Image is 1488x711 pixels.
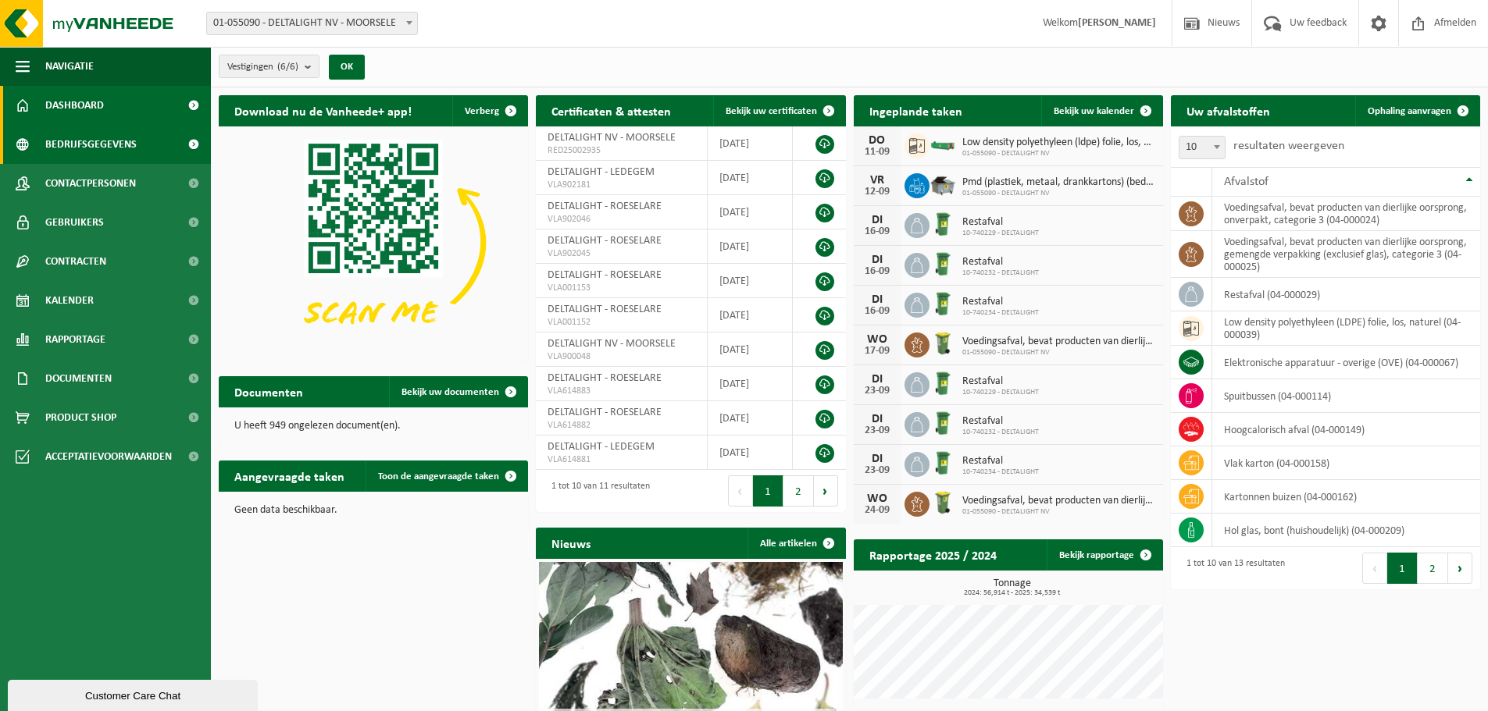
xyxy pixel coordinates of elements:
span: Restafval [962,455,1039,467]
span: Bekijk uw kalender [1054,106,1134,116]
div: 24-09 [862,505,893,516]
div: 17-09 [862,346,893,357]
div: 16-09 [862,306,893,317]
img: WB-0140-HPE-GN-50 [930,489,956,516]
td: low density polyethyleen (LDPE) folie, los, naturel (04-000039) [1212,311,1480,346]
td: voedingsafval, bevat producten van dierlijke oorsprong, onverpakt, categorie 3 (04-000024) [1212,197,1480,231]
span: Vestigingen [227,55,298,79]
strong: [PERSON_NAME] [1078,17,1156,29]
div: 16-09 [862,226,893,237]
span: DELTALIGHT NV - MOORSELE [548,338,676,350]
img: WB-0240-HPE-GN-01 [930,370,956,396]
h2: Download nu de Vanheede+ app! [219,95,427,126]
td: elektronische apparatuur - overige (OVE) (04-000067) [1212,346,1480,379]
span: Pmd (plastiek, metaal, drankkartons) (bedrijven) [962,176,1155,189]
span: Kalender [45,281,94,320]
span: DELTALIGHT - ROESELARE [548,269,662,281]
div: 12-09 [862,187,893,197]
button: 1 [753,475,783,507]
button: Next [1448,553,1472,584]
span: 10-740234 - DELTALIGHT [962,308,1039,318]
td: [DATE] [708,332,793,367]
div: DI [862,453,893,465]
button: Previous [1362,553,1387,584]
span: 10 [1179,137,1225,158]
span: Restafval [962,375,1039,388]
button: 1 [1387,553,1418,584]
span: DELTALIGHT NV - MOORSELE [548,132,676,144]
td: vlak karton (04-000158) [1212,446,1480,480]
span: Contracten [45,242,106,281]
td: [DATE] [708,161,793,195]
span: VLA902046 [548,213,695,226]
div: WO [862,492,893,505]
td: [DATE] [708,401,793,435]
span: VLA900048 [548,350,695,363]
h2: Rapportage 2025 / 2024 [854,539,1012,570]
span: 10 [1179,136,1226,159]
img: HK-XC-10-GN-00 [930,137,956,151]
span: VLA001152 [548,316,695,329]
span: Bedrijfsgegevens [45,125,137,164]
span: 01-055090 - DELTALIGHT NV - MOORSELE [206,12,418,35]
button: Previous [728,475,753,507]
span: DELTALIGHT - LEDEGEM [548,441,655,453]
td: hoogcalorisch afval (04-000149) [1212,413,1480,446]
span: Navigatie [45,47,94,86]
label: resultaten weergeven [1233,140,1344,152]
div: DI [862,214,893,226]
span: Low density polyethyleen (ldpe) folie, los, naturel [962,137,1155,149]
span: DELTALIGHT - ROESELARE [548,304,662,315]
count: (6/6) [277,62,298,72]
button: Vestigingen(6/6) [219,55,319,78]
span: Dashboard [45,86,104,125]
span: VLA902181 [548,179,695,191]
button: OK [329,55,365,80]
h2: Aangevraagde taken [219,460,360,491]
span: Bekijk uw certificaten [726,106,817,116]
span: 01-055090 - DELTALIGHT NV [962,507,1155,517]
img: WB-0140-HPE-GN-50 [930,330,956,357]
h2: Certificaten & attesten [536,95,687,126]
span: Afvalstof [1224,176,1269,188]
span: DELTALIGHT - ROESELARE [548,235,662,247]
img: WB-0240-HPE-GN-01 [930,211,956,237]
span: Verberg [465,106,499,116]
span: 01-055090 - DELTALIGHT NV [962,189,1155,198]
span: Bekijk uw documenten [401,387,499,397]
span: Gebruikers [45,203,104,242]
img: WB-5000-GAL-GY-01 [930,171,956,197]
div: DI [862,373,893,386]
td: [DATE] [708,298,793,332]
span: Restafval [962,296,1039,308]
span: DELTALIGHT - LEDEGEM [548,166,655,178]
span: 01-055090 - DELTALIGHT NV [962,348,1155,357]
span: 10-740232 - DELTALIGHT [962,428,1039,437]
img: WB-0240-HPE-GN-01 [930,450,956,476]
a: Alle artikelen [748,528,844,559]
td: kartonnen buizen (04-000162) [1212,480,1480,514]
h2: Uw afvalstoffen [1171,95,1286,126]
span: Ophaling aanvragen [1368,106,1451,116]
span: DELTALIGHT - ROESELARE [548,201,662,212]
td: spuitbussen (04-000114) [1212,379,1480,413]
span: VLA902045 [548,247,695,260]
img: WB-0240-HPE-GN-01 [930,290,956,317]
td: restafval (04-000029) [1212,278,1480,311]
span: Contactpersonen [45,164,136,203]
span: Product Shop [45,398,116,437]
span: VLA001153 [548,282,695,294]
div: VR [862,174,893,187]
p: Geen data beschikbaar. [234,505,512,516]
div: 1 tot 10 van 13 resultaten [1179,551,1285,585]
td: [DATE] [708,229,793,264]
a: Bekijk rapportage [1047,539,1161,571]
span: Rapportage [45,320,105,359]
div: DI [862,413,893,425]
div: WO [862,333,893,346]
td: [DATE] [708,264,793,298]
span: DELTALIGHT - ROESELARE [548,372,662,384]
span: Restafval [962,216,1039,229]
span: RED25002935 [548,144,695,157]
